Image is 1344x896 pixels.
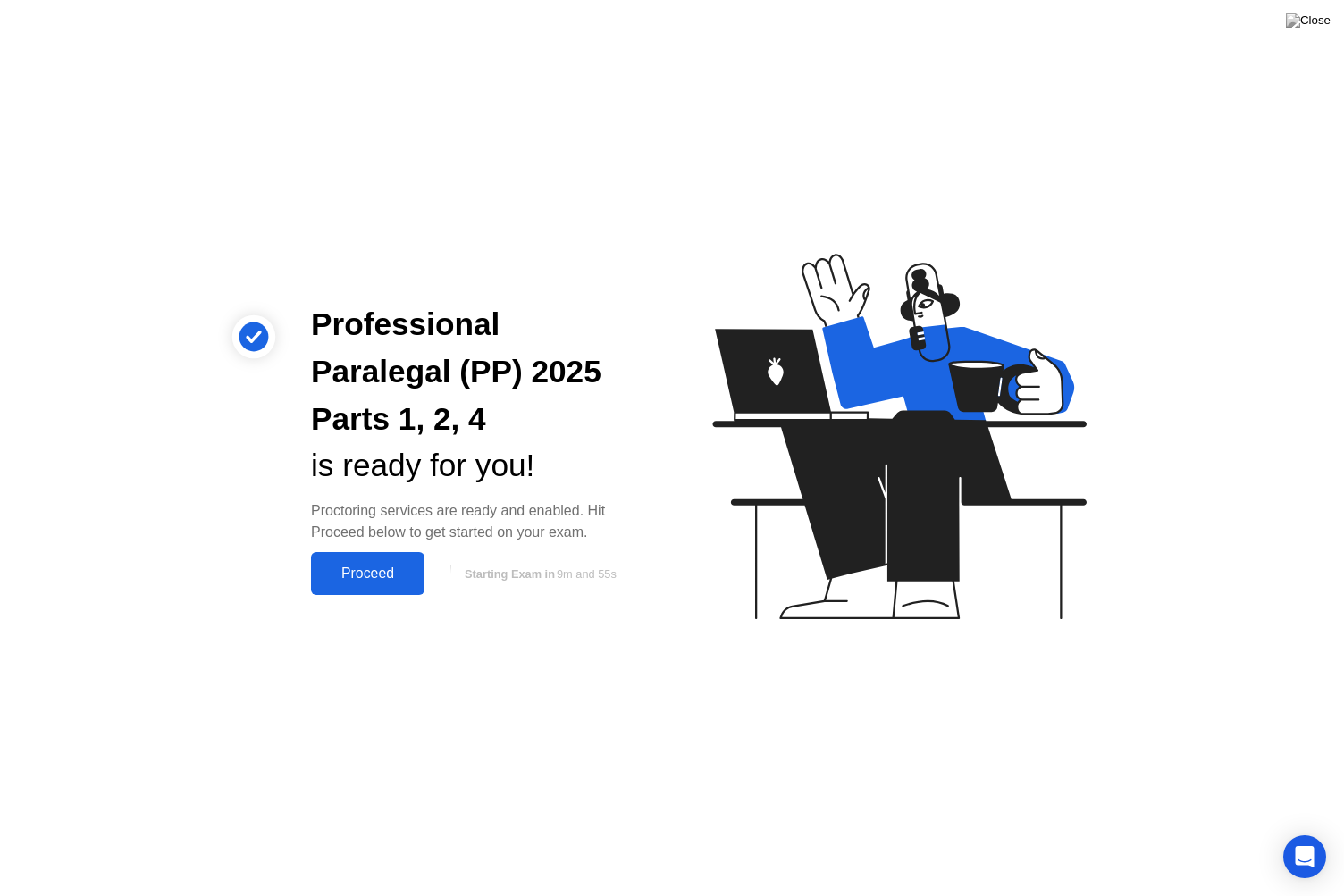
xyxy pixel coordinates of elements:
[316,565,419,582] div: Proceed
[311,442,643,490] div: is ready for you!
[1283,835,1326,878] div: Open Intercom Messenger
[311,301,643,442] div: Professional Paralegal (PP) 2025 Parts 1, 2, 4
[311,552,424,595] button: Proceed
[311,500,643,543] div: Proctoring services are ready and enabled. Hit Proceed below to get started on your exam.
[1286,13,1331,28] img: Close
[557,567,617,581] span: 9m and 55s
[433,557,643,590] button: Starting Exam in9m and 55s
